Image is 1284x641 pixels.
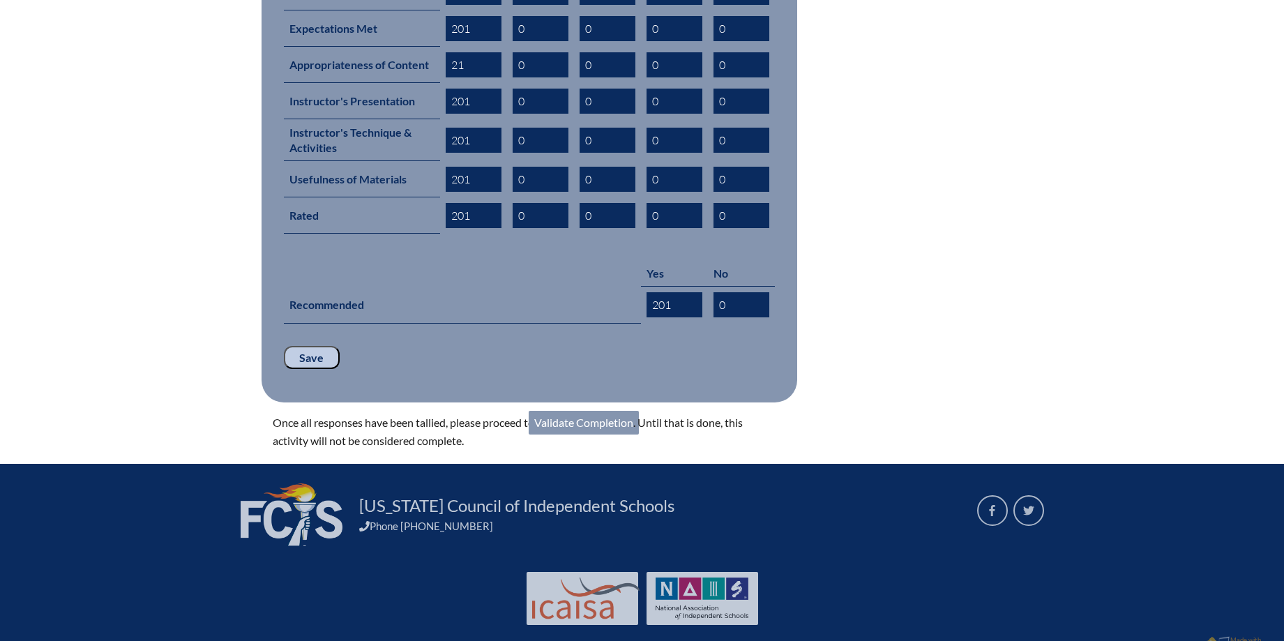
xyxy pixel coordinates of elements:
img: Int'l Council Advancing Independent School Accreditation logo [532,578,640,619]
th: No [708,260,775,287]
a: Validate Completion [529,411,639,435]
th: Yes [641,260,708,287]
img: FCIS_logo_white [241,483,342,546]
a: [US_STATE] Council of Independent Schools [354,495,680,517]
th: Recommended [284,287,641,324]
th: Appropriateness of Content [284,47,440,83]
img: NAIS Logo [656,578,749,619]
th: Usefulness of Materials [284,161,440,197]
div: Phone [PHONE_NUMBER] [359,520,960,532]
th: Instructor's Presentation [284,83,440,119]
th: Rated [284,197,440,234]
p: Once all responses have been tallied, please proceed to . Until that is done, this activity will ... [273,414,764,450]
th: Expectations Met [284,10,440,47]
th: Instructor's Technique & Activities [284,119,440,161]
input: Save [284,346,340,370]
